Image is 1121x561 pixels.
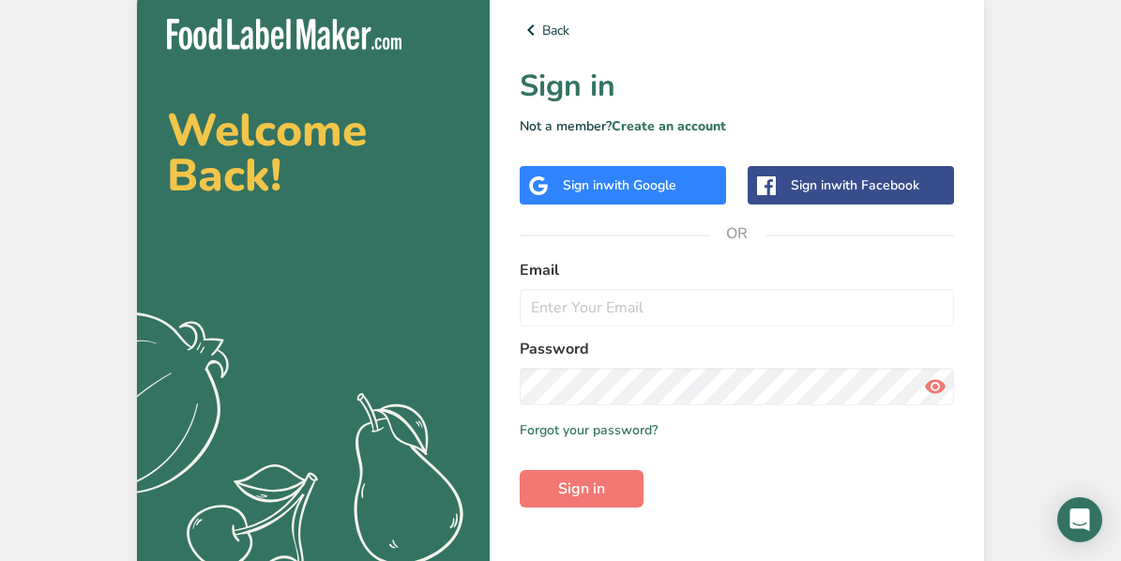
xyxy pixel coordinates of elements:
[563,175,676,195] div: Sign in
[1057,497,1102,542] div: Open Intercom Messenger
[167,108,460,198] h2: Welcome Back!
[520,116,954,136] p: Not a member?
[603,176,676,194] span: with Google
[520,420,658,440] a: Forgot your password?
[831,176,919,194] span: with Facebook
[791,175,919,195] div: Sign in
[709,205,765,262] span: OR
[520,338,954,360] label: Password
[167,19,401,50] img: Food Label Maker
[558,478,605,500] span: Sign in
[520,470,644,508] button: Sign in
[520,259,954,281] label: Email
[612,117,726,135] a: Create an account
[520,289,954,326] input: Enter Your Email
[520,64,954,109] h1: Sign in
[520,19,954,41] a: Back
